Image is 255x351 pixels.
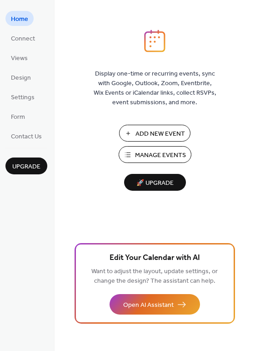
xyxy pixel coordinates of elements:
[11,54,28,63] span: Views
[123,300,174,310] span: Open AI Assistant
[5,11,34,26] a: Home
[135,129,185,139] span: Add New Event
[5,31,40,46] a: Connect
[135,151,186,160] span: Manage Events
[11,73,31,83] span: Design
[11,93,35,102] span: Settings
[110,294,200,315] button: Open AI Assistant
[110,252,200,265] span: Edit Your Calendar with AI
[91,265,218,287] span: Want to adjust the layout, update settings, or change the design? The assistant can help.
[11,34,35,44] span: Connect
[5,109,30,124] a: Form
[5,158,47,174] button: Upgrade
[94,69,216,107] span: Display one-time or recurring events, sync with Google, Outlook, Zoom, Eventbrite, Wix Events or ...
[5,50,33,65] a: Views
[124,174,186,191] button: 🚀 Upgrade
[11,132,42,142] span: Contact Us
[5,89,40,104] a: Settings
[130,177,180,189] span: 🚀 Upgrade
[5,128,47,143] a: Contact Us
[119,146,191,163] button: Manage Events
[5,70,36,85] a: Design
[11,112,25,122] span: Form
[12,162,40,172] span: Upgrade
[11,15,28,24] span: Home
[144,30,165,52] img: logo_icon.svg
[119,125,190,142] button: Add New Event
